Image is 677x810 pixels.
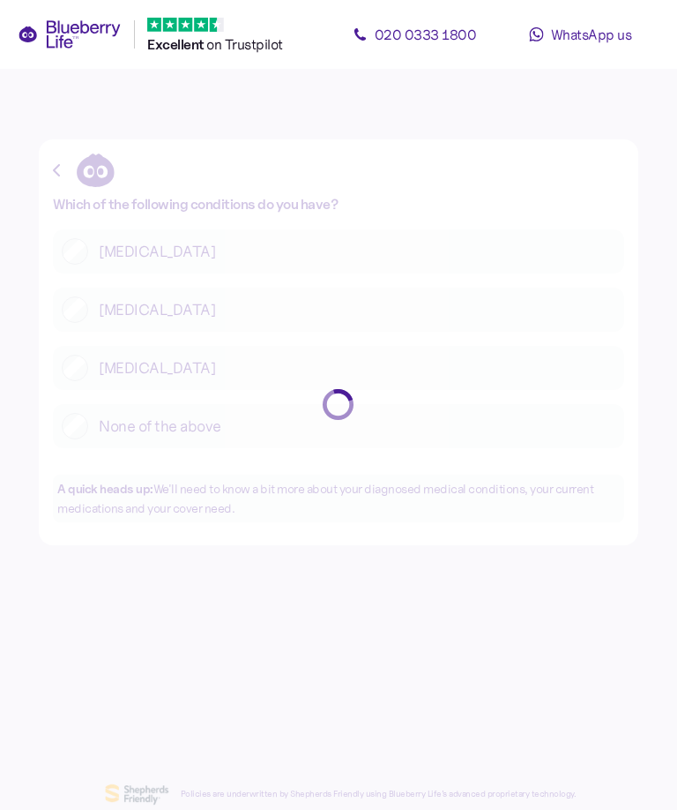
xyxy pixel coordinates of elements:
[375,26,477,43] span: 020 0333 1800
[206,35,283,53] span: on Trustpilot
[147,36,206,53] span: Excellent ️
[501,17,659,52] a: WhatsApp us
[551,26,632,43] span: WhatsApp us
[335,17,494,52] a: 020 0333 1800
